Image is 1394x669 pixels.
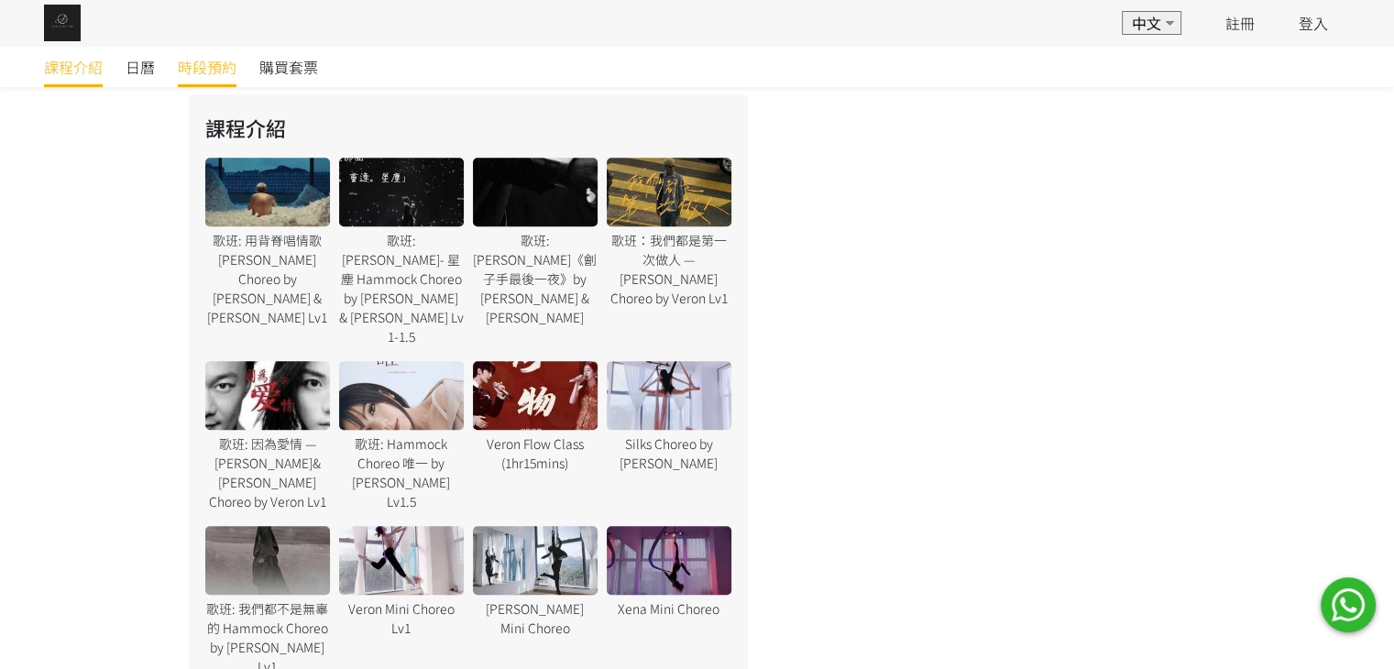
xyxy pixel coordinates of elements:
[259,56,318,78] span: 購買套票
[178,47,236,87] a: 時段預約
[126,56,155,78] span: 日曆
[178,56,236,78] span: 時段預約
[1225,12,1255,34] a: 註冊
[1299,12,1328,34] a: 登入
[205,231,330,327] div: 歌班: 用背脊唱情歌 [PERSON_NAME] Choreo by [PERSON_NAME] & [PERSON_NAME] Lv1
[473,599,598,638] div: [PERSON_NAME] Mini Choreo
[607,434,731,473] div: Silks Choreo by [PERSON_NAME]
[339,599,464,638] div: Veron Mini Choreo Lv1
[205,113,731,143] h2: 課程介紹
[473,231,598,327] div: 歌班: [PERSON_NAME]《劊子手最後一夜》by [PERSON_NAME] & [PERSON_NAME]
[607,231,731,308] div: 歌班：我們都是第一次做人 — [PERSON_NAME] Choreo by Veron Lv1
[339,434,464,511] div: 歌班: Hammock Choreo 唯一 by [PERSON_NAME] Lv1.5
[607,599,731,619] div: Xena Mini Choreo
[205,434,330,511] div: 歌班: 因為愛情 — [PERSON_NAME]&[PERSON_NAME] Choreo by Veron Lv1
[44,56,103,78] span: 課程介紹
[259,47,318,87] a: 購買套票
[473,434,598,473] div: Veron Flow Class (1hr15mins)
[44,47,103,87] a: 課程介紹
[126,47,155,87] a: 日曆
[44,5,81,41] img: img_61c0148bb0266
[339,231,464,346] div: 歌班: [PERSON_NAME]- 星塵 Hammock Choreo by [PERSON_NAME] & [PERSON_NAME] Lv 1-1.5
